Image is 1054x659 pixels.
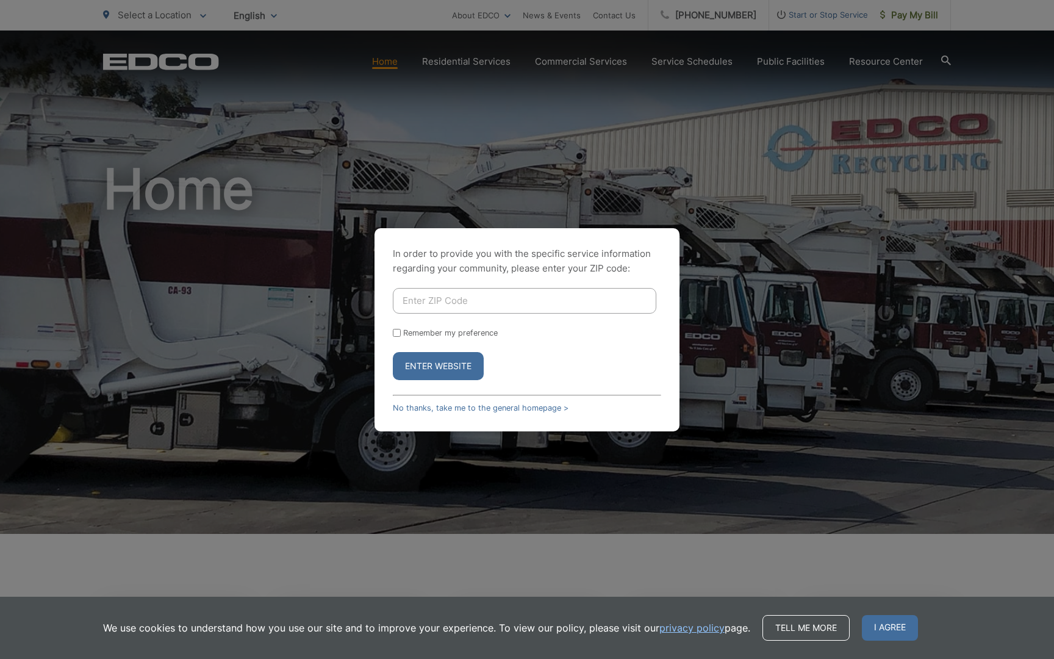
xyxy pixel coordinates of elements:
[393,352,484,380] button: Enter Website
[103,621,750,635] p: We use cookies to understand how you use our site and to improve your experience. To view our pol...
[659,621,725,635] a: privacy policy
[762,615,850,641] a: Tell me more
[393,403,568,412] a: No thanks, take me to the general homepage >
[403,328,498,337] label: Remember my preference
[393,247,661,276] p: In order to provide you with the specific service information regarding your community, please en...
[862,615,918,641] span: I agree
[393,288,656,314] input: Enter ZIP Code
